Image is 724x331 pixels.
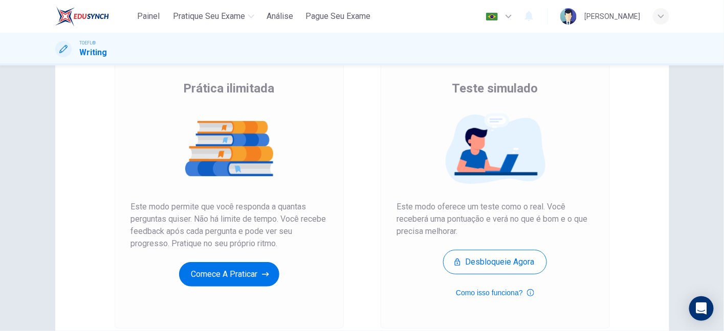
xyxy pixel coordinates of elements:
a: EduSynch logo [55,6,133,27]
div: Open Intercom Messenger [689,296,714,321]
span: Análise [267,10,293,22]
button: Comece a praticar [179,262,279,287]
span: Pratique seu exame [173,10,245,22]
span: Este modo permite que você responda a quantas perguntas quiser. Não há limite de tempo. Você rece... [131,201,327,250]
img: EduSynch logo [55,6,109,27]
button: Pratique seu exame [169,7,258,26]
button: Pague Seu Exame [301,7,375,26]
button: Como isso funciona? [456,287,534,299]
button: Análise [262,7,297,26]
span: Pague Seu Exame [305,10,370,22]
span: Prática ilimitada [184,80,275,97]
span: Teste simulado [452,80,538,97]
img: Profile picture [560,8,577,25]
button: Desbloqueie agora [443,250,547,274]
button: Painel [132,7,165,26]
img: pt [486,13,498,20]
span: Painel [137,10,160,22]
span: TOEFL® [80,39,96,46]
span: Este modo oferece um teste como o real. Você receberá uma pontuação e verá no que é bom e o que p... [397,201,594,238]
div: [PERSON_NAME] [585,10,641,22]
h1: Writing [80,46,107,59]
